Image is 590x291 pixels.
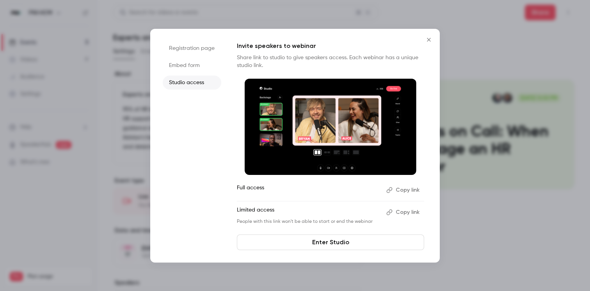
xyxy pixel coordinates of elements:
[237,184,380,196] p: Full access
[237,54,424,69] p: Share link to studio to give speakers access. Each webinar has a unique studio link.
[163,58,221,72] li: Embed form
[245,79,416,175] img: Invite speakers to webinar
[163,76,221,90] li: Studio access
[383,206,424,219] button: Copy link
[421,32,437,48] button: Close
[163,41,221,55] li: Registration page
[237,235,424,250] a: Enter Studio
[237,219,380,225] p: People with this link won't be able to start or end the webinar
[237,41,424,51] p: Invite speakers to webinar
[383,184,424,196] button: Copy link
[237,206,380,219] p: Limited access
